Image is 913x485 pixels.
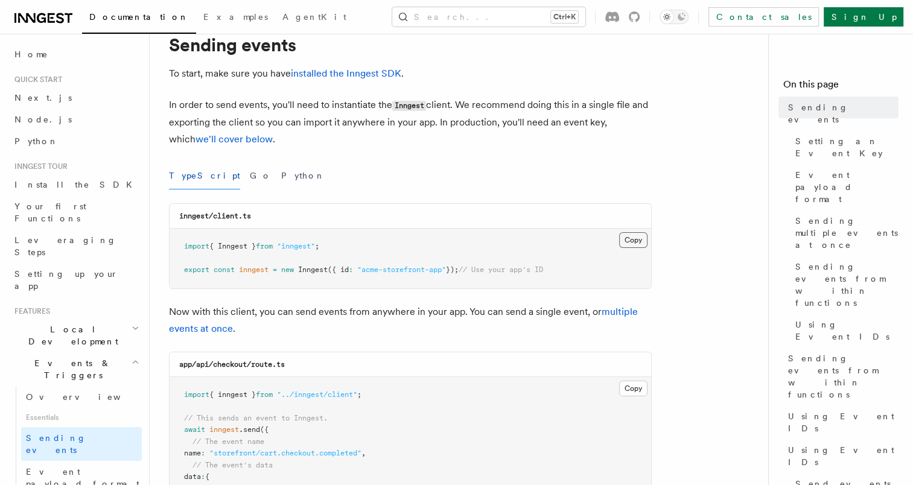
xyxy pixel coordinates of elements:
span: Install the SDK [14,180,139,189]
span: Event payload format [795,169,899,205]
a: Sign Up [824,7,903,27]
span: "../inngest/client" [277,390,357,399]
span: Quick start [10,75,62,84]
span: Your first Functions [14,201,86,223]
a: Examples [196,4,275,33]
span: Sending events from within functions [795,261,899,309]
span: Setting up your app [14,269,118,291]
a: Your first Functions [10,195,142,229]
button: Search...Ctrl+K [392,7,585,27]
span: : [349,265,353,274]
a: Leveraging Steps [10,229,142,263]
button: Go [250,162,272,189]
span: // The event's data [192,461,273,469]
span: inngest [239,265,269,274]
p: In order to send events, you'll need to instantiate the client. We recommend doing this in a sing... [169,97,652,148]
span: "acme-storefront-app" [357,265,446,274]
span: AgentKit [282,12,346,22]
span: from [256,242,273,250]
code: Inngest [392,101,426,111]
span: Sending multiple events at once [795,215,899,251]
p: To start, make sure you have . [169,65,652,82]
a: Install the SDK [10,174,142,195]
a: Contact sales [708,7,819,27]
span: Next.js [14,93,72,103]
span: Using Event IDs [788,444,899,468]
span: ; [357,390,361,399]
span: Node.js [14,115,72,124]
a: Using Event IDs [783,439,899,473]
span: Events & Triggers [10,357,132,381]
h1: Sending events [169,34,652,55]
span: await [184,425,205,434]
span: "storefront/cart.checkout.completed" [209,449,361,457]
a: Overview [21,386,142,408]
span: }); [446,265,459,274]
span: : [201,472,205,481]
button: TypeScript [169,162,240,189]
span: const [214,265,235,274]
span: Essentials [21,408,142,427]
span: Using Event IDs [795,319,899,343]
span: Local Development [10,323,132,347]
a: Using Event IDs [783,405,899,439]
button: Python [281,162,325,189]
kbd: Ctrl+K [551,11,578,23]
a: Next.js [10,87,142,109]
code: inngest/client.ts [179,212,251,220]
span: // The event name [192,437,264,446]
span: Overview [26,392,150,402]
span: import [184,242,209,250]
span: // Use your app's ID [459,265,543,274]
span: { Inngest } [209,242,256,250]
a: Sending events from within functions [791,256,899,314]
a: installed the Inngest SDK [291,68,401,79]
span: { [205,472,209,481]
span: Documentation [89,12,189,22]
span: Inngest tour [10,162,68,171]
a: AgentKit [275,4,354,33]
span: ({ [260,425,269,434]
button: Events & Triggers [10,352,142,386]
button: Copy [619,381,647,396]
button: Toggle dark mode [660,10,689,24]
button: Local Development [10,319,142,352]
a: Python [10,130,142,152]
a: Node.js [10,109,142,130]
span: Leveraging Steps [14,235,116,257]
span: { inngest } [209,390,256,399]
span: ({ id [328,265,349,274]
span: Sending events [26,433,86,455]
a: Home [10,43,142,65]
a: Sending multiple events at once [791,210,899,256]
a: Sending events [21,427,142,461]
span: import [184,390,209,399]
a: Event payload format [791,164,899,210]
span: name [184,449,201,457]
span: "inngest" [277,242,315,250]
span: // This sends an event to Inngest. [184,414,328,422]
a: Documentation [82,4,196,34]
span: Examples [203,12,268,22]
a: we'll cover below [196,133,273,145]
span: ; [315,242,319,250]
a: Sending events [783,97,899,130]
span: Sending events [788,101,899,125]
span: .send [239,425,260,434]
span: export [184,265,209,274]
span: Features [10,306,50,316]
span: Sending events from within functions [788,352,899,401]
a: Using Event IDs [791,314,899,347]
span: : [201,449,205,457]
span: new [281,265,294,274]
a: Sending events from within functions [783,347,899,405]
p: Now with this client, you can send events from anywhere in your app. You can send a single event,... [169,303,652,337]
span: Setting an Event Key [795,135,899,159]
span: = [273,265,277,274]
span: from [256,390,273,399]
button: Copy [619,232,647,248]
h4: On this page [783,77,899,97]
a: Setting an Event Key [791,130,899,164]
span: Python [14,136,59,146]
span: data [184,472,201,481]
